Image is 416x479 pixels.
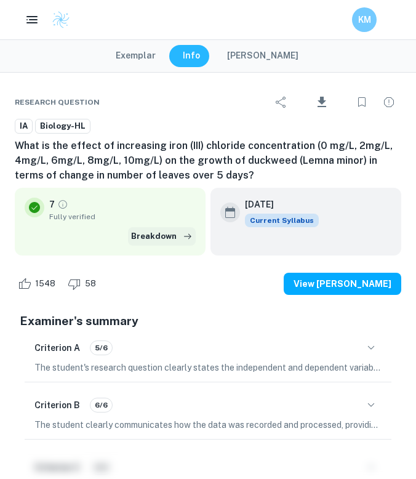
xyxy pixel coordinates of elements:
p: 7 [49,198,55,211]
span: Biology-HL [36,120,90,132]
a: IA [15,118,33,134]
h6: Criterion A [34,341,80,355]
span: Current Syllabus [245,214,319,227]
a: Biology-HL [35,118,90,134]
div: Bookmark [350,90,374,115]
div: Report issue [377,90,401,115]
div: This exemplar is based on the current syllabus. Feel free to refer to it for inspiration/ideas wh... [245,214,319,227]
h6: KM [358,13,372,26]
p: The student clearly communicates how the data was recorded and processed, providing a detailed ex... [34,418,382,432]
button: Breakdown [128,227,196,246]
span: Research question [15,97,100,108]
div: Dislike [65,274,103,294]
img: Clastify logo [52,10,70,29]
h6: Criterion B [34,398,80,412]
h5: Examiner's summary [20,312,396,330]
a: Clastify logo [44,10,70,29]
button: Info [170,45,212,67]
a: Grade fully verified [57,199,68,210]
span: 5/6 [90,342,112,353]
span: IA [15,120,32,132]
button: KM [352,7,377,32]
button: View [PERSON_NAME] [284,273,401,295]
p: The student's research question clearly states the independent and dependent variables, along wit... [34,361,382,374]
span: 6/6 [90,400,112,411]
div: Like [15,274,62,294]
span: 58 [78,278,103,290]
button: Exemplar [103,45,168,67]
h6: [DATE] [245,198,309,211]
div: Download [296,86,347,118]
div: Share [269,90,294,115]
button: [PERSON_NAME] [215,45,311,67]
h6: What is the effect of increasing iron (III) chloride concentration (0 mg/L, 2mg/L, 4mg/L, 6mg/L, ... [15,139,401,183]
span: 1548 [28,278,62,290]
span: Fully verified [49,211,196,222]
